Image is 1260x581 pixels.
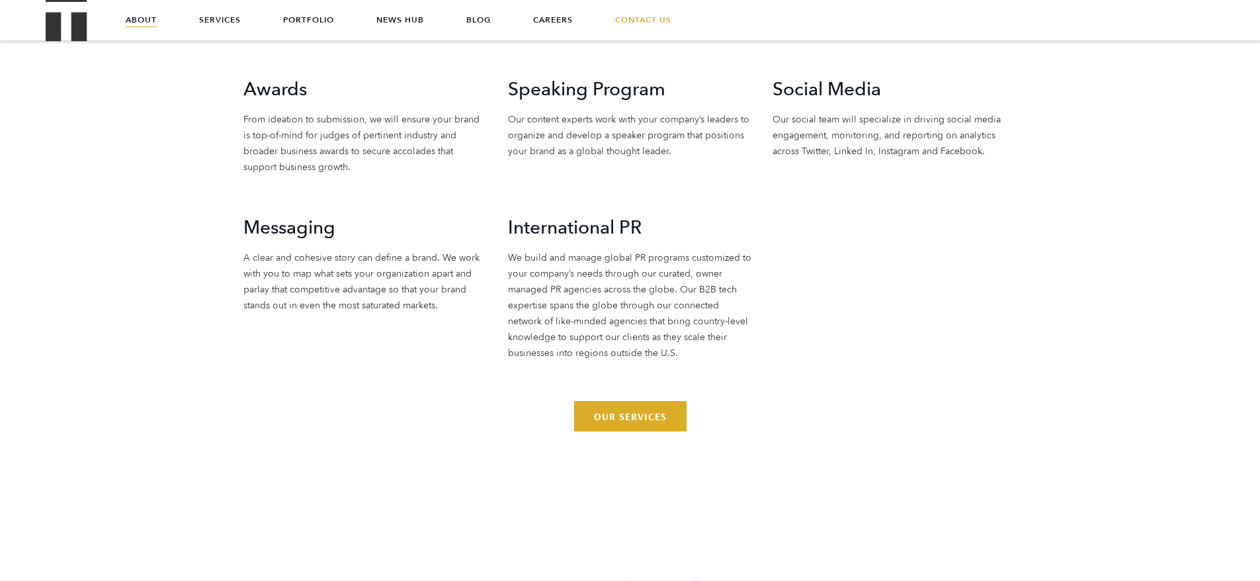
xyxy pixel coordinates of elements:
[574,401,687,431] a: Learn More About Our Services
[243,250,488,314] p: A clear and cohesive story can define a brand. We work with you to map what sets your organizatio...
[508,77,753,102] h2: Speaking Program
[243,77,488,102] h2: Awards
[508,215,753,240] h2: International PR
[508,112,753,159] p: Our content experts work with your company’s leaders to organize and develop a speaker program th...
[773,112,1017,159] p: Our social team will specialize in driving social media engagement, monitoring, and reporting on ...
[243,215,488,240] h2: Messaging
[508,250,753,361] p: We build and manage global PR programs customized to your company’s needs through our curated, ow...
[773,77,1017,102] h2: Social Media
[243,112,488,175] p: From ideation to submission, we will ensure your brand is top-of-mind for judges of pertinent ind...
